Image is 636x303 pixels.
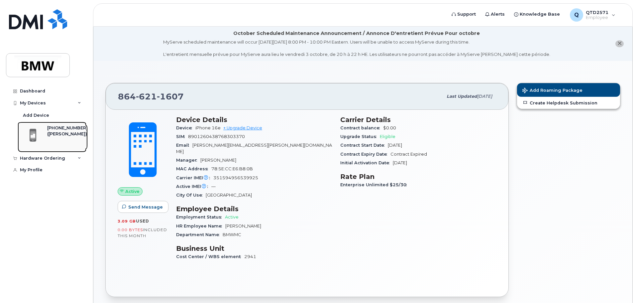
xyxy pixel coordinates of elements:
[225,215,239,220] span: Active
[176,166,211,171] span: MAC Address
[340,134,380,139] span: Upgrade Status
[380,134,395,139] span: Eligible
[607,274,631,298] iframe: Messenger Launcher
[211,166,253,171] span: 78:5E:CC:E6:B8:0B
[390,152,427,157] span: Contract Expired
[388,143,402,148] span: [DATE]
[176,254,244,259] span: Cost Center / WBS element
[340,182,410,187] span: Enterprise Unlimited $25/30
[477,94,492,99] span: [DATE]
[447,94,477,99] span: Last updated
[176,175,213,180] span: Carrier IMEI
[176,143,332,154] span: [PERSON_NAME][EMAIL_ADDRESS][PERSON_NAME][DOMAIN_NAME]
[176,116,332,124] h3: Device Details
[223,232,241,237] span: BMWMC
[340,143,388,148] span: Contract Start Date
[118,219,136,224] span: 3.09 GB
[176,232,223,237] span: Department Name
[517,83,620,97] button: Add Roaming Package
[200,158,236,163] span: [PERSON_NAME]
[176,125,195,130] span: Device
[176,244,332,252] h3: Business Unit
[233,30,480,37] div: October Scheduled Maintenance Announcement / Annonce D'entretient Prévue Pour octobre
[340,125,383,130] span: Contract balance
[340,160,393,165] span: Initial Activation Date
[118,91,184,101] span: 864
[615,40,624,47] button: close notification
[195,125,221,130] span: iPhone 16e
[136,219,149,224] span: used
[136,91,157,101] span: 621
[176,143,192,148] span: Email
[213,175,258,180] span: 351594956539925
[393,160,407,165] span: [DATE]
[118,227,143,232] span: 0.00 Bytes
[125,188,140,195] span: Active
[157,91,184,101] span: 1607
[176,215,225,220] span: Employment Status
[176,184,211,189] span: Active IMEI
[340,173,496,181] h3: Rate Plan
[128,204,163,210] span: Send Message
[211,184,216,189] span: —
[176,224,225,228] span: HR Employee Name
[118,227,167,238] span: included this month
[225,224,261,228] span: [PERSON_NAME]
[188,134,245,139] span: 8901260438768303370
[176,158,200,163] span: Manager
[522,88,583,94] span: Add Roaming Package
[223,125,262,130] a: + Upgrade Device
[244,254,256,259] span: 2941
[176,205,332,213] h3: Employee Details
[383,125,396,130] span: $0.00
[176,134,188,139] span: SIM
[118,201,168,213] button: Send Message
[517,97,620,109] a: Create Helpdesk Submission
[206,193,252,198] span: [GEOGRAPHIC_DATA]
[340,116,496,124] h3: Carrier Details
[176,193,206,198] span: City Of Use
[340,152,390,157] span: Contract Expiry Date
[163,39,550,58] div: MyServe scheduled maintenance will occur [DATE][DATE] 8:00 PM - 10:00 PM Eastern. Users will be u...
